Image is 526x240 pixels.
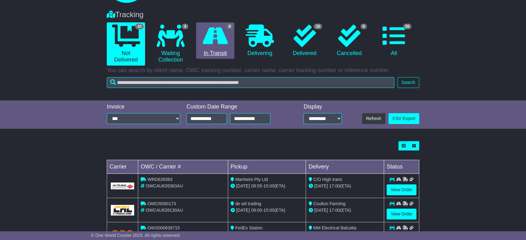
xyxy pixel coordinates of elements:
span: 15:00 [263,183,274,188]
a: Delivering [241,22,279,59]
span: WRD639383 [148,177,172,182]
td: Delivery [306,160,384,174]
span: OWS000638715 [148,225,180,230]
button: Search [397,77,419,88]
span: [DATE] [314,208,328,213]
span: 17:00 [329,208,340,213]
img: TNT_Domestic.png [111,230,134,238]
a: 26 All [375,22,413,59]
td: Status [384,160,419,174]
span: 08:55 [251,183,262,188]
p: You can search by client name, OWC tracking number, carrier name, carrier tracking number or refe... [107,67,419,74]
span: Coulton Farming [313,201,345,206]
span: Manheim Pty Ltd [235,177,268,182]
td: Carrier [107,160,138,174]
a: CSV Export [388,113,419,124]
span: 09:00 [251,208,262,213]
a: 10 Delivered [285,22,324,59]
span: [DATE] [236,208,250,213]
span: MM Electrical Balcatta [313,225,356,230]
div: - (ETA) [231,183,303,189]
span: © One World Courier 2025. All rights reserved. [91,233,181,238]
span: OWCR000173 [148,201,176,206]
span: 4 [182,24,188,29]
a: 10 Not Delivered [107,22,145,66]
div: (ETA) [308,207,381,214]
span: de wit trading [235,201,261,206]
img: GetCarrierServiceLogo [111,182,134,189]
span: OWCAU639130AU [146,208,183,213]
span: [DATE] [236,183,250,188]
span: 17:00 [329,183,340,188]
span: FedEx Station [235,225,263,230]
div: (ETA) [308,183,381,189]
a: 6 In Transit [196,22,234,59]
span: 6 [227,24,233,29]
span: OWCAU639383AU [146,183,183,188]
button: Refresh [362,113,385,124]
span: 10 [135,24,143,29]
span: 26 [403,24,411,29]
a: 4 Waiting Collection [151,22,190,66]
div: Tracking [104,10,422,19]
span: 15:00 [263,208,274,213]
a: View Order [387,209,416,219]
td: Pickup [228,160,306,174]
div: - (ETA) [231,207,303,214]
a: View Order [387,184,416,195]
img: GetCarrierServiceLogo [111,205,134,215]
div: Invoice [107,104,180,110]
div: Custom Date Range [186,104,286,110]
span: C/O High trans [313,177,342,182]
div: Display [303,104,342,110]
td: OWC / Carrier # [138,160,228,174]
span: 10 [314,24,322,29]
span: 6 [360,24,367,29]
a: 6 Cancelled [330,22,368,59]
span: [DATE] [314,183,328,188]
